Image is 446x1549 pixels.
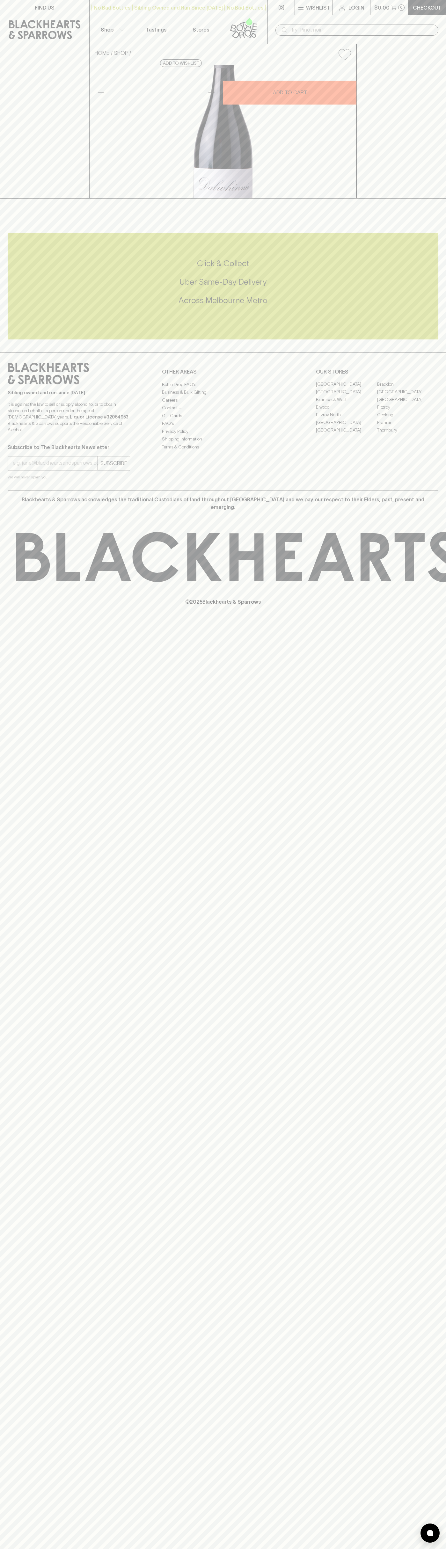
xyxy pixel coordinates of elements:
[8,277,438,287] h5: Uber Same-Day Delivery
[95,50,109,56] a: HOME
[316,396,377,404] a: Brunswick West
[316,404,377,411] a: Elwood
[413,4,442,11] p: Checkout
[273,89,307,96] p: ADD TO CART
[162,420,284,427] a: FAQ's
[100,459,127,467] p: SUBSCRIBE
[316,381,377,388] a: [GEOGRAPHIC_DATA]
[8,258,438,269] h5: Click & Collect
[8,233,438,339] div: Call to action block
[400,6,403,9] p: 0
[377,388,438,396] a: [GEOGRAPHIC_DATA]
[316,368,438,375] p: OUR STORES
[179,15,223,44] a: Stores
[348,4,364,11] p: Login
[146,26,166,33] p: Tastings
[316,419,377,426] a: [GEOGRAPHIC_DATA]
[13,458,98,468] input: e.g. jane@blackheartsandsparrows.com.au
[291,25,433,35] input: Try "Pinot noir"
[162,435,284,443] a: Shipping Information
[8,443,130,451] p: Subscribe to The Blackhearts Newsletter
[377,419,438,426] a: Prahran
[160,59,202,67] button: Add to wishlist
[162,396,284,404] a: Careers
[90,15,134,44] button: Shop
[223,81,356,105] button: ADD TO CART
[90,65,356,198] img: 36237.png
[98,456,130,470] button: SUBSCRIBE
[101,26,113,33] p: Shop
[12,496,434,511] p: Blackhearts & Sparrows acknowledges the traditional Custodians of land throughout [GEOGRAPHIC_DAT...
[193,26,209,33] p: Stores
[377,381,438,388] a: Braddon
[162,412,284,419] a: Gift Cards
[162,427,284,435] a: Privacy Policy
[162,381,284,388] a: Bottle Drop FAQ's
[374,4,390,11] p: $0.00
[336,47,354,63] button: Add to wishlist
[427,1530,433,1536] img: bubble-icon
[8,389,130,396] p: Sibling owned and run since [DATE]
[162,368,284,375] p: OTHER AREAS
[8,474,130,480] p: We will never spam you
[70,414,128,419] strong: Liquor License #32064953
[134,15,179,44] a: Tastings
[8,401,130,433] p: It is against the law to sell or supply alcohol to, or to obtain alcohol on behalf of a person un...
[316,411,377,419] a: Fitzroy North
[162,443,284,451] a: Terms & Conditions
[35,4,55,11] p: FIND US
[377,396,438,404] a: [GEOGRAPHIC_DATA]
[162,404,284,412] a: Contact Us
[306,4,330,11] p: Wishlist
[162,389,284,396] a: Business & Bulk Gifting
[377,426,438,434] a: Thornbury
[8,295,438,306] h5: Across Melbourne Metro
[316,388,377,396] a: [GEOGRAPHIC_DATA]
[377,404,438,411] a: Fitzroy
[114,50,128,56] a: SHOP
[377,411,438,419] a: Geelong
[316,426,377,434] a: [GEOGRAPHIC_DATA]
